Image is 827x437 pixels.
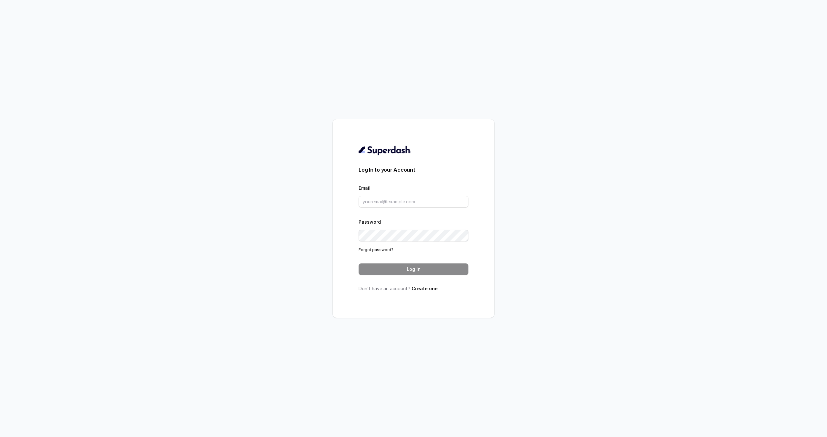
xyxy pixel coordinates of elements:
input: youremail@example.com [359,196,468,208]
a: Create one [412,286,438,291]
button: Log In [359,263,468,275]
h3: Log In to your Account [359,166,468,174]
p: Don’t have an account? [359,285,468,292]
label: Email [359,185,371,191]
label: Password [359,219,381,225]
a: Forgot password? [359,247,393,252]
img: light.svg [359,145,411,155]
